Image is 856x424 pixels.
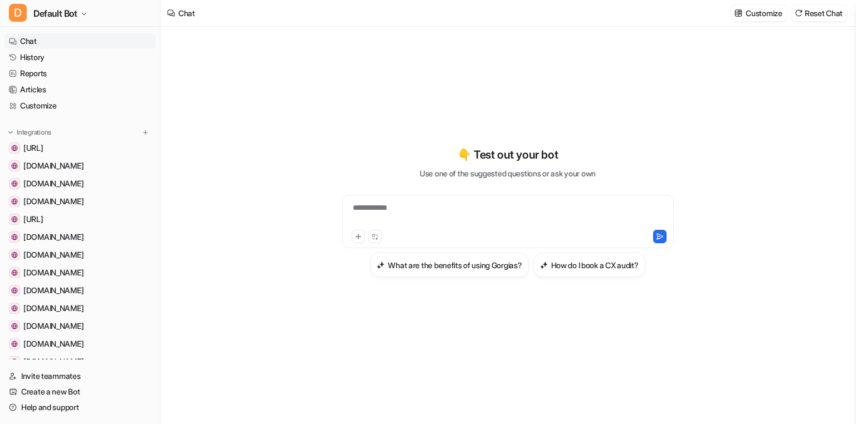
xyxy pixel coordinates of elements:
a: Invite teammates [4,368,155,384]
p: Use one of the suggested questions or ask your own [420,167,596,179]
a: www.atlassian.com[DOMAIN_NAME] [4,265,155,280]
a: History [4,50,155,65]
a: www.notion.com[DOMAIN_NAME] [4,318,155,334]
img: dashboard.eesel.ai [11,216,18,223]
span: [DOMAIN_NAME] [23,178,84,189]
button: What are the benefits of using Gorgias?What are the benefits of using Gorgias? [370,253,528,277]
img: www.atlassian.com [11,269,18,276]
span: Default Bot [33,6,77,21]
img: How do I book a CX audit? [540,261,548,269]
img: customize [735,9,742,17]
img: amplitude.com [11,198,18,205]
img: mail.google.com [11,341,18,347]
a: Articles [4,82,155,97]
a: www.example.com[DOMAIN_NAME] [4,283,155,298]
a: Chat [4,33,155,49]
button: Integrations [4,127,55,138]
span: [DOMAIN_NAME] [23,338,84,349]
img: meet.google.com [11,162,18,169]
img: What are the benefits of using Gorgias? [377,261,385,269]
h3: How do I book a CX audit? [551,259,639,271]
h3: What are the benefits of using Gorgias? [388,259,522,271]
a: Create a new Bot [4,384,155,400]
img: gorgiasio.webflow.io [11,305,18,312]
p: 👇 Test out your bot [458,146,558,163]
span: [DOMAIN_NAME] [23,249,84,260]
span: D [9,4,27,22]
img: www.figma.com [11,252,18,258]
a: meet.google.com[DOMAIN_NAME] [4,158,155,174]
img: menu_add.svg [142,129,149,136]
a: codesandbox.io[DOMAIN_NAME] [4,354,155,369]
img: expand menu [7,129,14,136]
span: [DOMAIN_NAME] [23,356,84,367]
span: [DOMAIN_NAME] [23,160,84,171]
img: www.notion.com [11,323,18,329]
p: Integrations [17,128,51,137]
span: [DOMAIN_NAME] [23,321,84,332]
a: github.com[DOMAIN_NAME] [4,176,155,191]
p: Customize [746,7,782,19]
span: [DOMAIN_NAME] [23,267,84,278]
a: www.figma.com[DOMAIN_NAME] [4,247,155,263]
button: How do I book a CX audit?How do I book a CX audit? [533,253,645,277]
a: chatgpt.com[DOMAIN_NAME] [4,229,155,245]
span: [DOMAIN_NAME] [23,303,84,314]
span: [DOMAIN_NAME] [23,285,84,296]
a: mail.google.com[DOMAIN_NAME] [4,336,155,352]
button: Reset Chat [791,5,847,21]
span: [DOMAIN_NAME] [23,231,84,243]
a: amplitude.com[DOMAIN_NAME] [4,194,155,209]
img: codesandbox.io [11,358,18,365]
a: www.eesel.ai[URL] [4,140,155,156]
span: [DOMAIN_NAME] [23,196,84,207]
div: Chat [178,7,195,19]
span: [URL] [23,214,43,225]
a: Customize [4,98,155,114]
a: Reports [4,66,155,81]
span: [URL] [23,142,43,154]
a: gorgiasio.webflow.io[DOMAIN_NAME] [4,300,155,316]
a: dashboard.eesel.ai[URL] [4,211,155,227]
img: reset [795,9,802,17]
img: www.example.com [11,287,18,294]
button: Customize [731,5,786,21]
img: chatgpt.com [11,234,18,240]
img: www.eesel.ai [11,145,18,151]
a: Help and support [4,400,155,415]
img: github.com [11,180,18,187]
